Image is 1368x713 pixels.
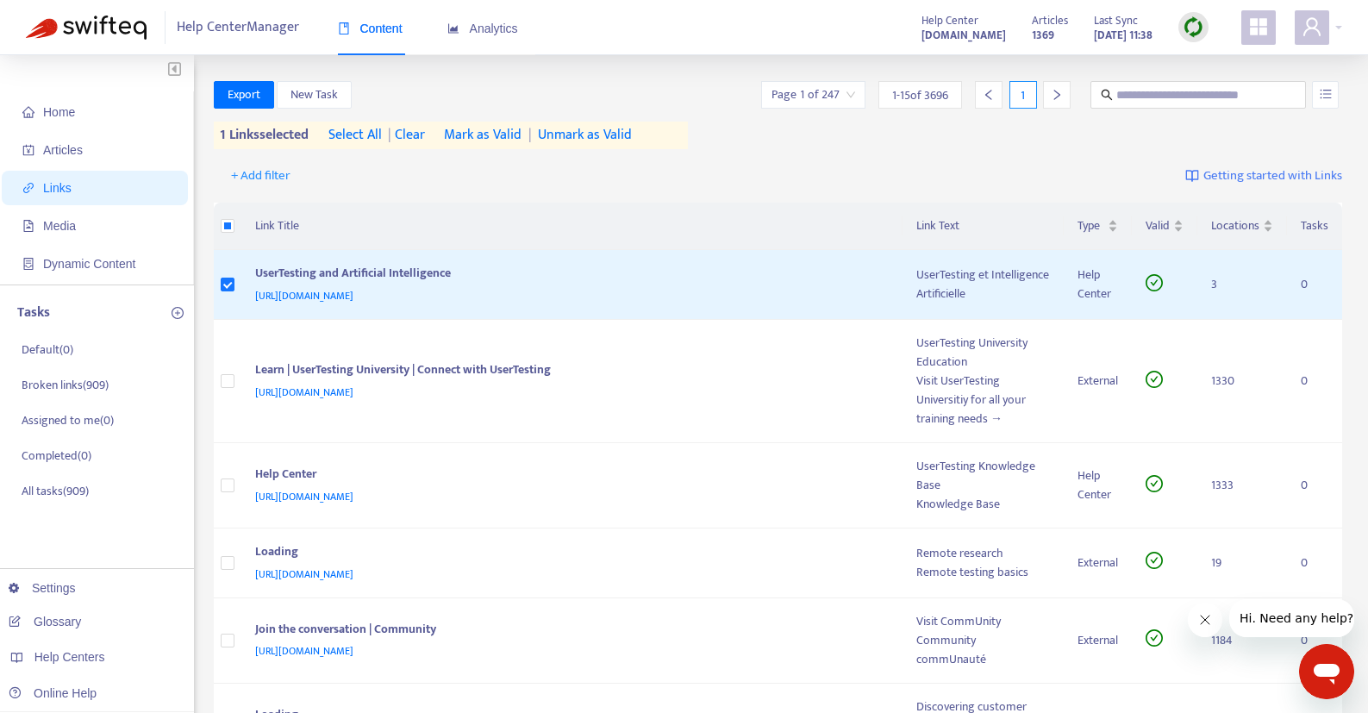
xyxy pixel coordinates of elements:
[1197,598,1287,684] td: 1184
[1302,16,1322,37] span: user
[22,258,34,270] span: container
[916,334,1050,353] div: UserTesting University
[1032,26,1054,45] strong: 1369
[1197,320,1287,443] td: 1330
[916,353,1050,372] div: Education
[328,125,382,146] span: select all
[1078,266,1118,303] div: Help Center
[43,257,135,271] span: Dynamic Content
[1287,528,1342,598] td: 0
[1185,169,1199,183] img: image-link
[1287,203,1342,250] th: Tasks
[1032,11,1068,30] span: Articles
[241,203,903,250] th: Link Title
[43,105,75,119] span: Home
[338,22,403,35] span: Content
[916,495,1050,514] div: Knowledge Base
[903,203,1064,250] th: Link Text
[43,219,76,233] span: Media
[916,631,1050,650] div: Community
[444,125,522,146] span: Mark as Valid
[1287,250,1342,320] td: 0
[218,162,303,190] button: + Add filter
[1078,466,1118,504] div: Help Center
[916,266,1050,303] div: UserTesting et Intelligence Artificielle
[22,447,91,465] p: Completed ( 0 )
[1299,644,1354,699] iframe: Button to launch messaging window
[1320,88,1332,100] span: unordered-list
[916,650,1050,669] div: commUnauté
[255,488,353,505] span: [URL][DOMAIN_NAME]
[1197,528,1287,598] td: 19
[9,581,76,595] a: Settings
[892,86,948,104] span: 1 - 15 of 3696
[172,307,184,319] span: plus-circle
[290,85,338,104] span: New Task
[228,85,260,104] span: Export
[26,16,147,40] img: Swifteq
[255,384,353,401] span: [URL][DOMAIN_NAME]
[255,620,883,642] div: Join the conversation | Community
[22,182,34,194] span: link
[921,26,1006,45] strong: [DOMAIN_NAME]
[22,341,73,359] p: Default ( 0 )
[921,11,978,30] span: Help Center
[255,360,883,383] div: Learn | UserTesting University | Connect with UserTesting
[1312,81,1339,109] button: unordered-list
[1211,216,1259,235] span: Locations
[382,125,425,146] span: clear
[1197,250,1287,320] td: 3
[447,22,459,34] span: area-chart
[255,642,353,660] span: [URL][DOMAIN_NAME]
[538,125,632,146] span: Unmark as Valid
[1197,203,1287,250] th: Locations
[1203,166,1342,186] span: Getting started with Links
[447,22,518,35] span: Analytics
[214,125,309,146] span: 1 links selected
[916,372,1050,428] div: Visit UserTesting Universitiy for all your training needs →
[1132,203,1197,250] th: Valid
[1146,552,1163,569] span: check-circle
[22,144,34,156] span: account-book
[444,122,522,149] button: Mark as Valid
[1146,371,1163,388] span: check-circle
[255,566,353,583] span: [URL][DOMAIN_NAME]
[916,457,1050,495] div: UserTesting Knowledge Base
[9,615,81,629] a: Glossary
[255,264,883,286] div: UserTesting and Artificial Intelligence
[9,686,97,700] a: Online Help
[255,465,883,487] div: Help Center
[1078,631,1118,650] div: External
[1248,16,1269,37] span: appstore
[1229,599,1354,637] iframe: Message from company
[1094,26,1152,45] strong: [DATE] 11:38
[1146,274,1163,291] span: check-circle
[916,544,1050,563] div: Remote research
[177,11,299,44] span: Help Center Manager
[34,650,105,664] span: Help Centers
[1009,81,1037,109] div: 1
[522,122,632,149] button: |Unmark as Valid
[1287,598,1342,684] td: 0
[1101,89,1113,101] span: search
[1146,475,1163,492] span: check-circle
[1064,203,1132,250] th: Type
[1287,320,1342,443] td: 0
[983,89,995,101] span: left
[255,287,353,304] span: [URL][DOMAIN_NAME]
[338,22,350,34] span: book
[22,482,89,500] p: All tasks ( 909 )
[921,25,1006,45] a: [DOMAIN_NAME]
[255,542,883,565] div: Loading
[43,181,72,195] span: Links
[22,376,109,394] p: Broken links ( 909 )
[1287,443,1342,528] td: 0
[1183,16,1204,38] img: sync.dc5367851b00ba804db3.png
[1197,443,1287,528] td: 1333
[277,81,352,109] button: New Task
[214,81,274,109] button: Export
[528,125,532,146] span: |
[1078,554,1118,572] div: External
[1146,629,1163,647] span: check-circle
